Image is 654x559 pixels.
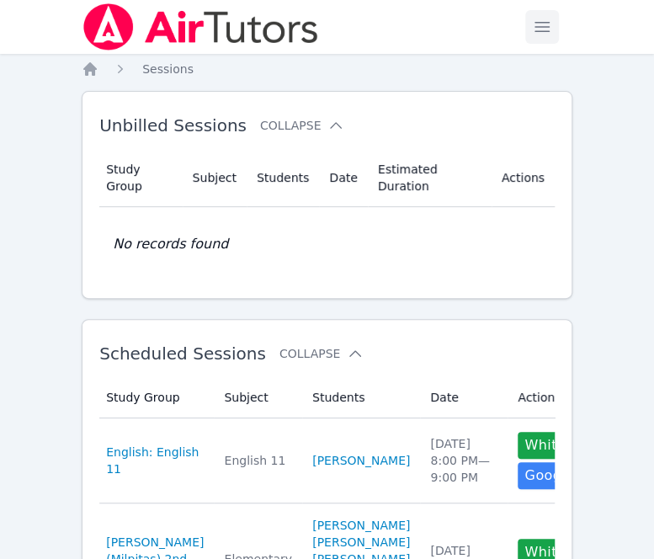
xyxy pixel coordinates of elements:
[260,117,344,134] button: Collapse
[99,207,555,281] td: No records found
[518,462,612,489] a: Google Doc
[420,377,508,418] th: Date
[99,418,623,503] tr: English: English 11English 11[PERSON_NAME][DATE]8:00 PM—9:00 PMWhiteboardGoogle Doc
[142,62,194,76] span: Sessions
[82,3,320,51] img: Air Tutors
[99,149,182,207] th: Study Group
[279,345,364,362] button: Collapse
[492,149,555,207] th: Actions
[302,377,420,418] th: Students
[99,115,247,136] span: Unbilled Sessions
[142,61,194,77] a: Sessions
[312,452,410,469] a: [PERSON_NAME]
[106,444,204,477] a: English: English 11
[224,452,292,469] div: English 11
[214,377,302,418] th: Subject
[430,435,497,486] div: [DATE] 8:00 PM — 9:00 PM
[319,149,367,207] th: Date
[183,149,247,207] th: Subject
[508,377,623,418] th: Actions
[312,517,410,534] a: [PERSON_NAME]
[247,149,319,207] th: Students
[312,534,410,551] a: [PERSON_NAME]
[82,61,572,77] nav: Breadcrumb
[99,343,266,364] span: Scheduled Sessions
[99,377,214,418] th: Study Group
[518,432,613,459] button: Whiteboard
[368,149,492,207] th: Estimated Duration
